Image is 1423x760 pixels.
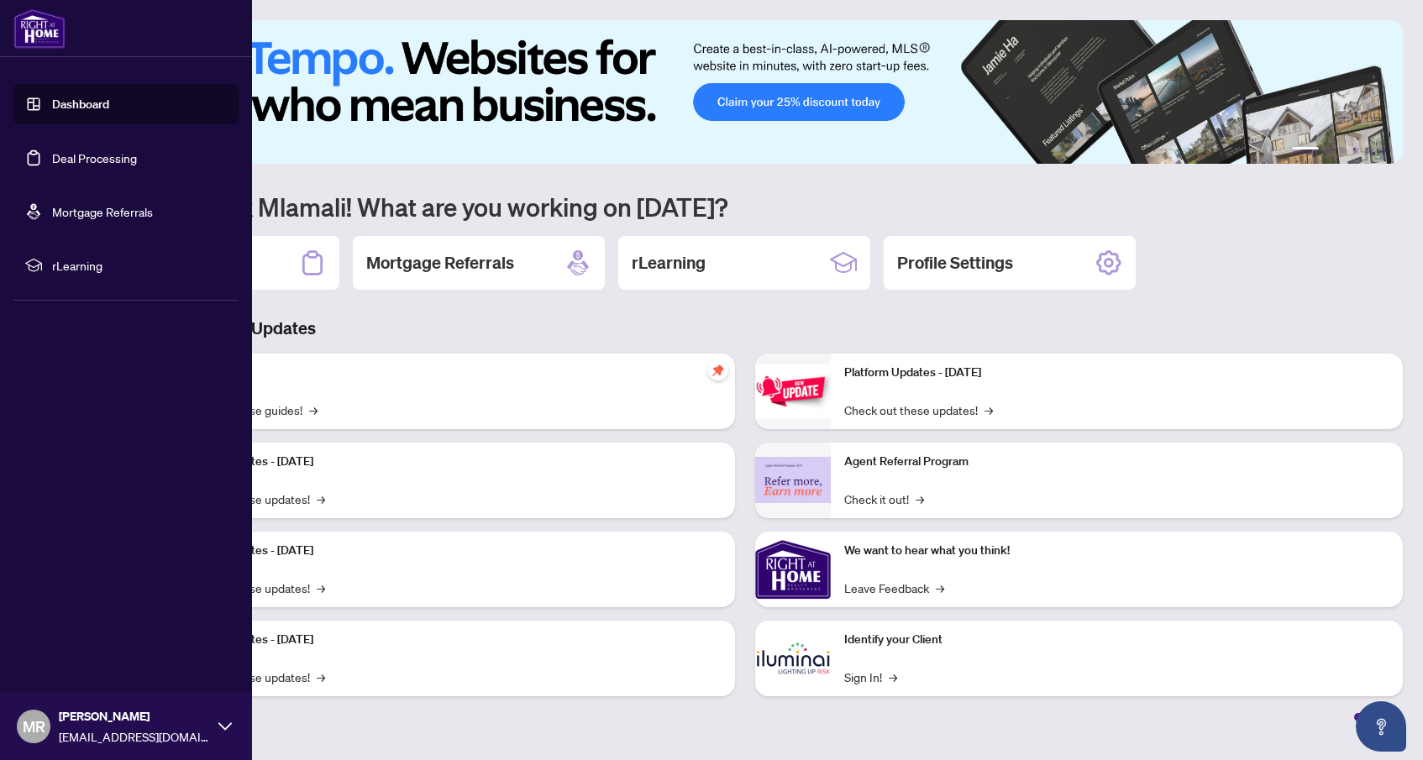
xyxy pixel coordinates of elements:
[1379,147,1386,154] button: 6
[1366,147,1373,154] button: 5
[844,401,993,419] a: Check out these updates!→
[897,251,1013,275] h2: Profile Settings
[1339,147,1346,154] button: 3
[176,631,722,649] p: Platform Updates - [DATE]
[176,453,722,471] p: Platform Updates - [DATE]
[1326,147,1332,154] button: 2
[366,251,514,275] h2: Mortgage Referrals
[889,668,897,686] span: →
[844,579,944,597] a: Leave Feedback→
[13,8,66,49] img: logo
[708,360,728,380] span: pushpin
[52,150,137,165] a: Deal Processing
[317,579,325,597] span: →
[87,191,1403,223] h1: Welcome back Mlamali! What are you working on [DATE]?
[844,668,897,686] a: Sign In!→
[52,204,153,219] a: Mortgage Referrals
[87,20,1403,164] img: Slide 0
[317,668,325,686] span: →
[755,621,831,696] img: Identify your Client
[844,631,1389,649] p: Identify your Client
[844,364,1389,382] p: Platform Updates - [DATE]
[755,532,831,607] img: We want to hear what you think!
[176,364,722,382] p: Self-Help
[1292,147,1319,154] button: 1
[844,453,1389,471] p: Agent Referral Program
[317,490,325,508] span: →
[936,579,944,597] span: →
[52,256,227,275] span: rLearning
[755,457,831,503] img: Agent Referral Program
[59,727,210,746] span: [EMAIL_ADDRESS][DOMAIN_NAME]
[176,542,722,560] p: Platform Updates - [DATE]
[916,490,924,508] span: →
[1352,147,1359,154] button: 4
[87,317,1403,340] h3: Brokerage & Industry Updates
[844,542,1389,560] p: We want to hear what you think!
[632,251,706,275] h2: rLearning
[844,490,924,508] a: Check it out!→
[52,97,109,112] a: Dashboard
[755,364,831,417] img: Platform Updates - June 23, 2025
[59,707,210,726] span: [PERSON_NAME]
[1356,701,1406,752] button: Open asap
[23,715,45,738] span: MR
[985,401,993,419] span: →
[309,401,318,419] span: →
